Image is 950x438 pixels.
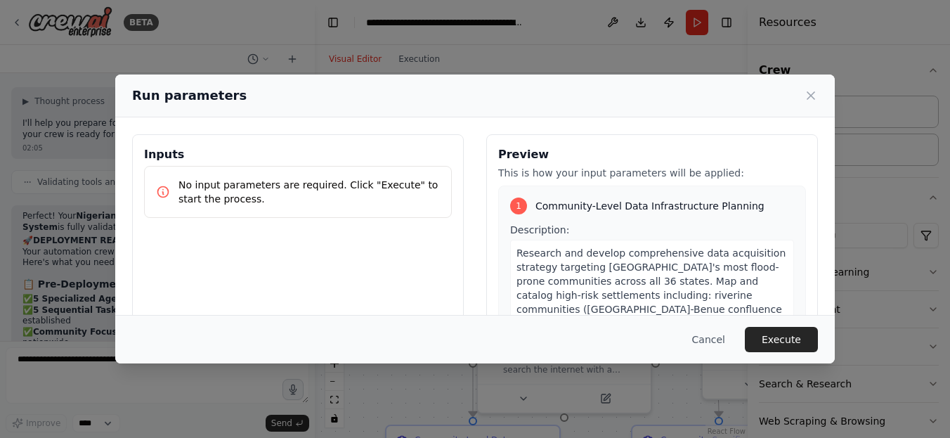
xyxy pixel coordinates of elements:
span: Community-Level Data Infrastructure Planning [535,199,764,213]
h2: Run parameters [132,86,247,105]
h3: Preview [498,146,806,163]
button: Cancel [681,327,736,352]
h3: Inputs [144,146,452,163]
span: Description: [510,224,569,236]
div: 1 [510,198,527,214]
p: This is how your input parameters will be applied: [498,166,806,180]
button: Execute [745,327,818,352]
p: No input parameters are required. Click "Execute" to start the process. [178,178,440,206]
